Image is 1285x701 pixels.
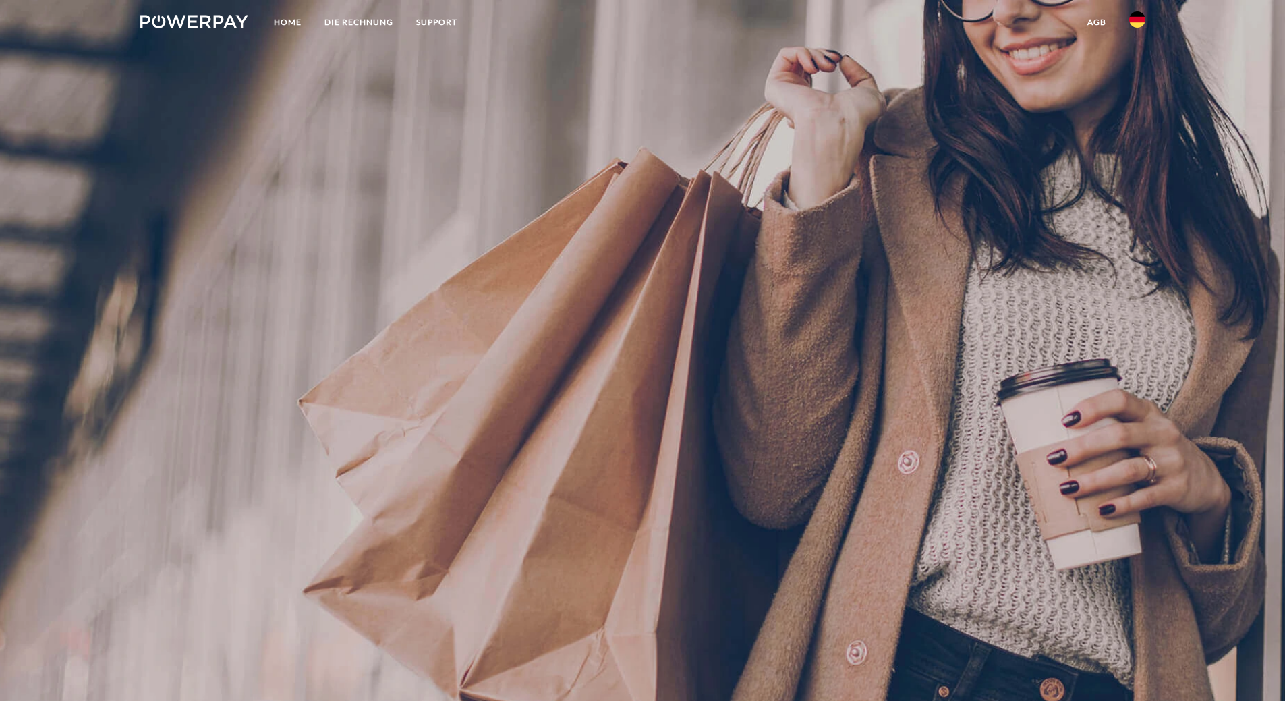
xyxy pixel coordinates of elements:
a: DIE RECHNUNG [313,10,405,34]
a: Home [262,10,313,34]
img: logo-powerpay-white.svg [140,15,249,28]
a: SUPPORT [405,10,469,34]
a: agb [1076,10,1118,34]
img: de [1129,11,1145,28]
